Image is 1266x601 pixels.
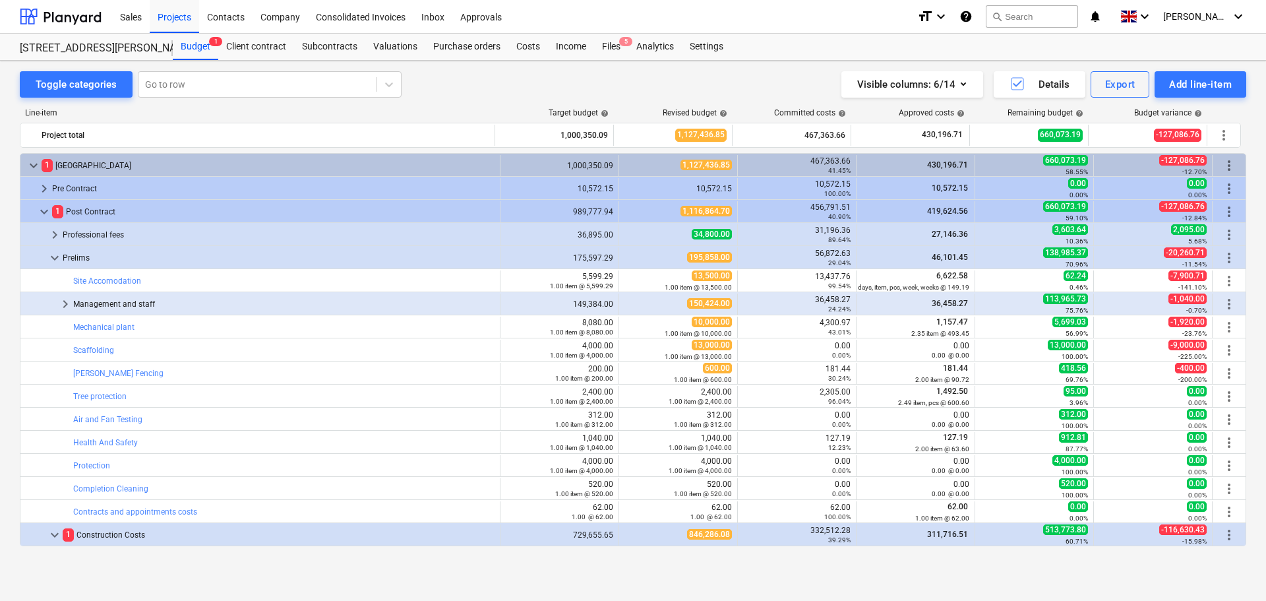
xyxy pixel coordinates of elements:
[1178,284,1207,291] small: -141.10%
[624,184,732,193] div: 10,572.15
[1062,422,1088,429] small: 100.00%
[1188,237,1207,245] small: 5.68%
[294,34,365,60] div: Subcontracts
[898,399,969,406] small: 2.49 item, pcs @ 600.60
[1066,445,1088,453] small: 87.77%
[1200,538,1266,601] div: Chat Widget
[1066,237,1088,245] small: 10.36%
[506,503,613,521] div: 62.00
[926,206,969,216] span: 419,624.56
[743,249,851,267] div: 56,872.63
[824,513,851,521] small: 100.00%
[687,252,732,263] span: 195,858.00
[1171,224,1207,235] span: 2,095.00
[506,253,613,263] div: 175,597.29
[1066,261,1088,268] small: 70.96%
[555,421,613,428] small: 1.00 item @ 312.00
[506,184,613,193] div: 10,572.15
[665,284,732,291] small: 1.00 item @ 13,500.00
[1221,389,1237,404] span: More actions
[926,160,969,170] span: 430,196.71
[506,387,613,406] div: 2,400.00
[73,461,110,470] a: Protection
[1221,504,1237,520] span: More actions
[692,229,732,239] span: 34,800.00
[506,207,613,216] div: 989,777.94
[832,421,851,428] small: 0.00%
[594,34,628,60] div: Files
[628,34,682,60] a: Analytics
[954,110,965,117] span: help
[506,230,613,239] div: 36,895.00
[942,364,969,373] span: 181.44
[828,282,851,290] small: 99.54%
[1159,201,1207,212] span: -127,086.76
[669,398,732,405] small: 1.00 item @ 2,400.00
[20,108,496,117] div: Line-item
[1059,432,1088,443] span: 912.81
[1188,191,1207,199] small: 0.00%
[932,421,969,428] small: 0.00 @ 0.00
[692,340,732,350] span: 13,000.00
[550,444,613,451] small: 1.00 item @ 1,040.00
[1052,455,1088,466] span: 4,000.00
[1048,340,1088,350] span: 13,000.00
[73,484,148,493] a: Completion Cleaning
[594,34,628,60] a: Files5
[942,433,969,442] span: 127.19
[1191,110,1202,117] span: help
[674,376,732,383] small: 1.00 item @ 600.00
[26,158,42,174] span: keyboard_arrow_down
[47,527,63,543] span: keyboard_arrow_down
[692,317,732,327] span: 10,000.00
[1221,342,1237,358] span: More actions
[506,480,613,498] div: 520.00
[624,480,732,498] div: 520.00
[1064,386,1088,396] span: 95.00
[1188,468,1207,476] small: 0.00%
[506,300,613,309] div: 149,384.00
[828,536,851,544] small: 39.29%
[550,352,613,359] small: 1.00 item @ 4,000.00
[1169,76,1232,93] div: Add line-item
[1175,363,1207,373] span: -400.00
[598,110,609,117] span: help
[52,178,495,199] div: Pre Contract
[1178,376,1207,383] small: -200.00%
[1159,155,1207,166] span: -127,086.76
[959,9,973,24] i: Knowledge base
[20,42,157,55] div: [STREET_ADDRESS][PERSON_NAME]
[930,253,969,262] span: 46,101.45
[506,272,613,290] div: 5,599.29
[1062,491,1088,499] small: 100.00%
[20,71,133,98] button: Toggle categories
[915,515,969,522] small: 1.00 item @ 62.00
[743,295,851,313] div: 36,458.27
[915,445,969,453] small: 2.00 item @ 63.60
[1059,478,1088,489] span: 520.00
[1168,270,1207,281] span: -7,900.71
[1163,11,1229,22] span: [PERSON_NAME]
[828,236,851,243] small: 89.64%
[665,330,732,337] small: 1.00 item @ 10,000.00
[832,490,851,497] small: 0.00%
[550,467,613,474] small: 1.00 item @ 4,000.00
[1010,76,1070,93] div: Details
[935,317,969,327] span: 1,157.47
[743,203,851,221] div: 456,791.51
[1182,330,1207,337] small: -23.76%
[862,457,969,475] div: 0.00
[1134,108,1202,117] div: Budget variance
[1043,294,1088,304] span: 113,965.73
[173,34,218,60] div: Budget
[743,480,851,498] div: 0.00
[1182,168,1207,175] small: -12.70%
[1168,317,1207,327] span: -1,920.00
[743,226,851,244] div: 31,196.36
[1187,386,1207,396] span: 0.00
[930,183,969,193] span: 10,572.15
[1066,214,1088,222] small: 59.10%
[1070,284,1088,291] small: 0.46%
[743,503,851,521] div: 62.00
[1221,250,1237,266] span: More actions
